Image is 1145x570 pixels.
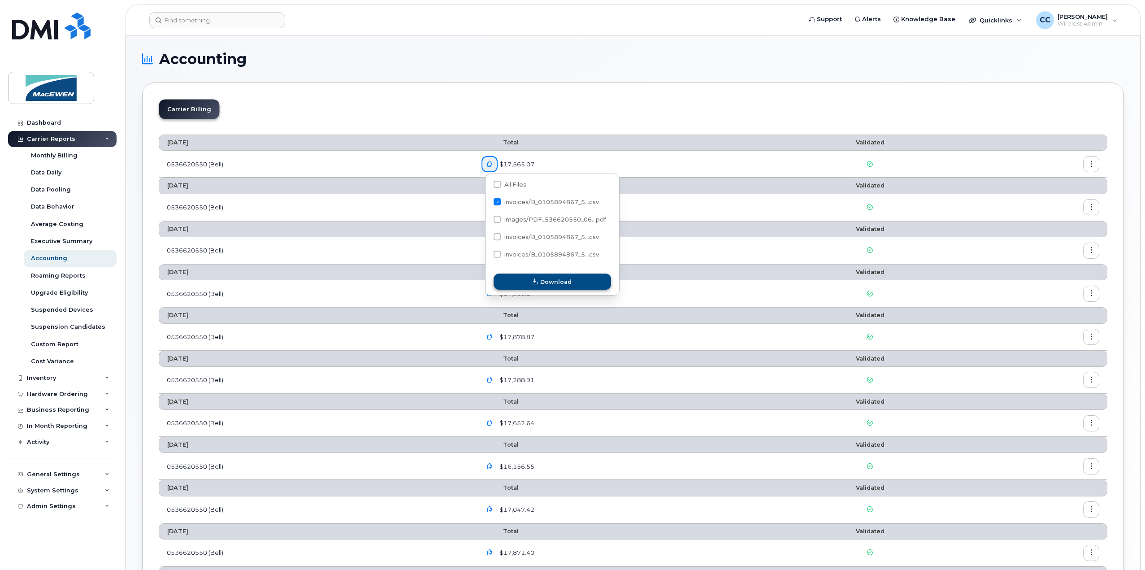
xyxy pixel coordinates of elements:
[481,398,519,405] span: Total
[773,307,967,323] th: Validated
[498,419,534,427] span: $17,652.64
[159,367,473,394] td: 0536620550 (Bell)
[159,194,473,221] td: 0536620550 (Bell)
[504,181,526,188] span: All Files
[159,437,473,453] th: [DATE]
[159,151,473,178] td: 0536620550 (Bell)
[773,135,967,151] th: Validated
[481,484,519,491] span: Total
[494,274,611,290] button: Download
[159,496,473,523] td: 0536620550 (Bell)
[494,235,599,242] span: invoices/B_0105894867_536620550_02082025_ACC.csv
[481,182,519,189] span: Total
[159,307,473,323] th: [DATE]
[504,251,599,258] span: invoices/B_0105894867_5...csv
[504,234,599,240] span: invoices/B_0105894867_5...csv
[159,135,473,151] th: [DATE]
[159,523,473,540] th: [DATE]
[773,351,967,367] th: Validated
[498,376,534,384] span: $17,288.91
[481,312,519,318] span: Total
[159,324,473,351] td: 0536620550 (Bell)
[481,139,519,146] span: Total
[159,52,247,66] span: Accounting
[159,280,473,307] td: 0536620550 (Bell)
[481,269,519,275] span: Total
[773,394,967,410] th: Validated
[159,540,473,566] td: 0536620550 (Bell)
[498,462,534,471] span: $16,156.55
[159,410,473,437] td: 0536620550 (Bell)
[498,160,534,169] span: $17,565.07
[773,523,967,540] th: Validated
[498,548,534,557] span: $17,871.40
[773,480,967,496] th: Validated
[494,252,599,259] span: invoices/B_0105894867_536620550_02082025_MOB.csv
[773,264,967,280] th: Validated
[159,221,473,237] th: [DATE]
[481,441,519,448] span: Total
[159,480,473,496] th: [DATE]
[540,278,572,286] span: Download
[481,528,519,535] span: Total
[159,264,473,280] th: [DATE]
[159,178,473,194] th: [DATE]
[498,333,534,341] span: $17,878.87
[159,351,473,367] th: [DATE]
[504,216,606,223] span: images/PDF_536620550_06...pdf
[159,394,473,410] th: [DATE]
[481,355,519,362] span: Total
[159,237,473,264] td: 0536620550 (Bell)
[498,505,534,514] span: $17,047.42
[494,218,606,224] span: images/PDF_536620550_069_0000000000.pdf
[504,199,599,205] span: invoices/B_0105894867_5...csv
[773,437,967,453] th: Validated
[773,178,967,194] th: Validated
[494,200,599,207] span: invoices/B_0105894867_536620550_02082025_DTL.csv
[773,221,967,237] th: Validated
[159,453,473,480] td: 0536620550 (Bell)
[481,226,519,232] span: Total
